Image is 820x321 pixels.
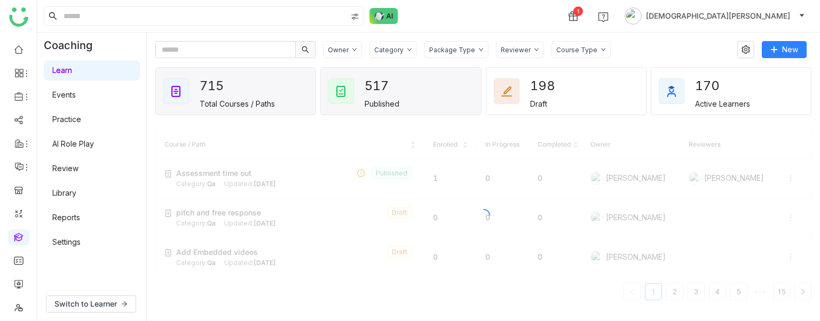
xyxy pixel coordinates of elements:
img: logo [9,7,28,27]
div: Category [374,46,404,54]
a: Review [52,164,78,173]
img: active_learners.svg [665,85,678,98]
div: Package Type [429,46,475,54]
img: help.svg [598,12,609,22]
img: total_courses.svg [170,85,183,98]
a: Settings [52,237,81,246]
div: Draft [530,99,547,108]
div: Coaching [37,33,108,58]
div: 715 [200,75,238,97]
a: AI Role Play [52,139,94,148]
a: Reports [52,213,80,222]
button: [DEMOGRAPHIC_DATA][PERSON_NAME] [622,7,807,25]
div: Published [365,99,399,108]
div: 198 [530,75,569,97]
span: [DEMOGRAPHIC_DATA][PERSON_NAME] [646,10,790,22]
div: 517 [365,75,403,97]
a: Practice [52,115,81,124]
button: New [762,41,807,58]
img: search-type.svg [351,12,359,21]
img: draft_courses.svg [500,85,513,98]
div: Total Courses / Paths [200,99,275,108]
a: Events [52,90,76,99]
img: published_courses.svg [335,85,348,98]
a: Library [52,188,76,197]
div: Active Learners [695,99,750,108]
a: Learn [52,66,72,75]
span: Switch to Learner [54,298,117,310]
div: Course Type [556,46,597,54]
img: ask-buddy-normal.svg [369,8,398,24]
span: New [782,44,798,55]
img: avatar [625,7,642,25]
div: Owner [328,46,349,54]
div: 170 [695,75,734,97]
button: Switch to Learner [46,295,136,312]
div: Reviewer [501,46,531,54]
div: 1 [573,6,583,16]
